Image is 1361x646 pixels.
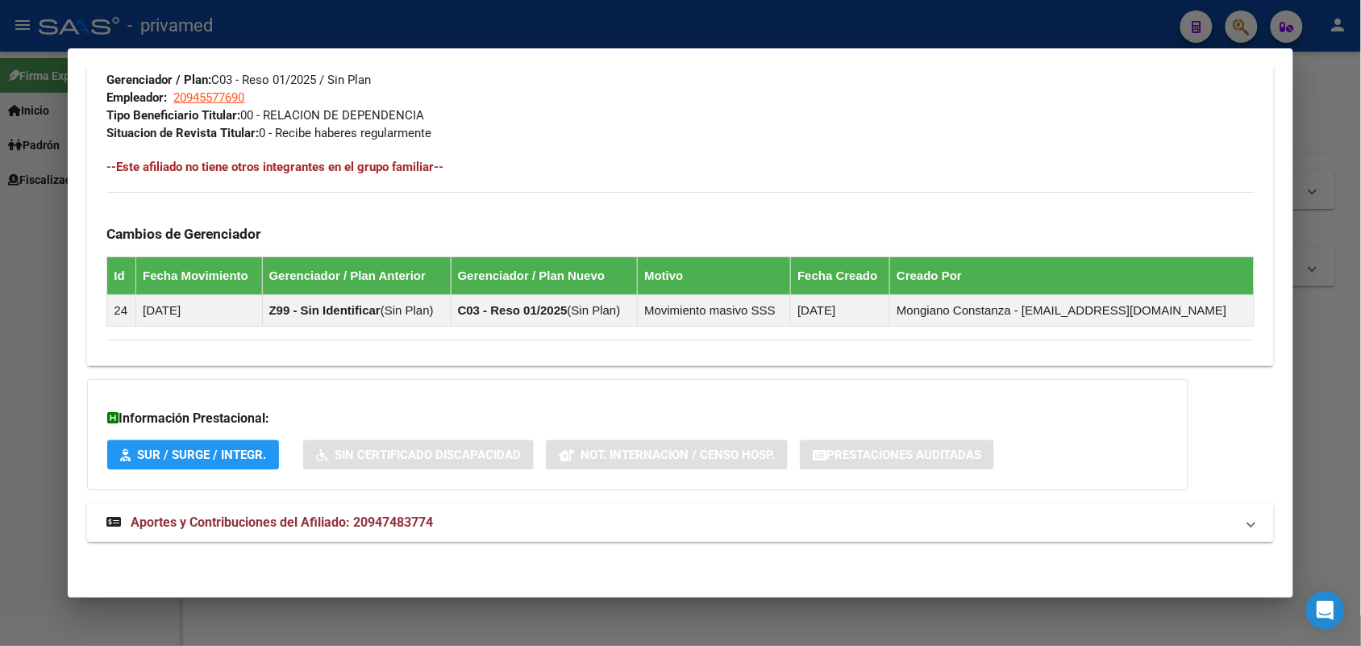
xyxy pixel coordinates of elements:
button: Not. Internacion / Censo Hosp. [546,440,788,470]
mat-expansion-panel-header: Aportes y Contribuciones del Afiliado: 20947483774 [87,503,1273,542]
span: Prestaciones Auditadas [826,448,981,463]
strong: Z99 - Sin Identificar [269,303,381,317]
span: C03 - Reso 01/2025 / Sin Plan [106,73,371,87]
span: Not. Internacion / Censo Hosp. [581,448,775,463]
th: Gerenciador / Plan Nuevo [451,257,638,295]
span: 00 - RELACION DE DEPENDENCIA [106,108,424,123]
strong: Tipo Beneficiario Titular: [106,108,240,123]
th: Id [107,257,136,295]
th: Fecha Creado [791,257,890,295]
span: Sin Plan [385,303,430,317]
span: SUR / SURGE / INTEGR. [137,448,266,463]
button: Sin Certificado Discapacidad [303,440,534,470]
span: Sin Plan [572,303,617,317]
td: ( ) [451,295,638,327]
span: Aportes y Contribuciones del Afiliado: 20947483774 [131,515,433,530]
strong: C03 - Reso 01/2025 [458,303,568,317]
span: Sin Certificado Discapacidad [335,448,521,463]
th: Fecha Movimiento [136,257,262,295]
th: Creado Por [890,257,1254,295]
h3: Información Prestacional: [107,409,1168,428]
th: Motivo [638,257,791,295]
th: Gerenciador / Plan Anterior [262,257,451,295]
strong: Gerenciador / Plan: [106,73,211,87]
td: ( ) [262,295,451,327]
td: [DATE] [136,295,262,327]
td: [DATE] [791,295,890,327]
h4: --Este afiliado no tiene otros integrantes en el grupo familiar-- [106,158,1254,176]
button: Prestaciones Auditadas [800,440,994,470]
strong: Empleador: [106,90,167,105]
span: 0 - Recibe haberes regularmente [106,126,431,140]
strong: Situacion de Revista Titular: [106,126,259,140]
td: 24 [107,295,136,327]
span: 20945577690 [173,90,244,105]
td: Movimiento masivo SSS [638,295,791,327]
button: SUR / SURGE / INTEGR. [107,440,279,470]
div: Open Intercom Messenger [1306,591,1345,630]
td: Mongiano Constanza - [EMAIL_ADDRESS][DOMAIN_NAME] [890,295,1254,327]
h3: Cambios de Gerenciador [106,225,1254,243]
